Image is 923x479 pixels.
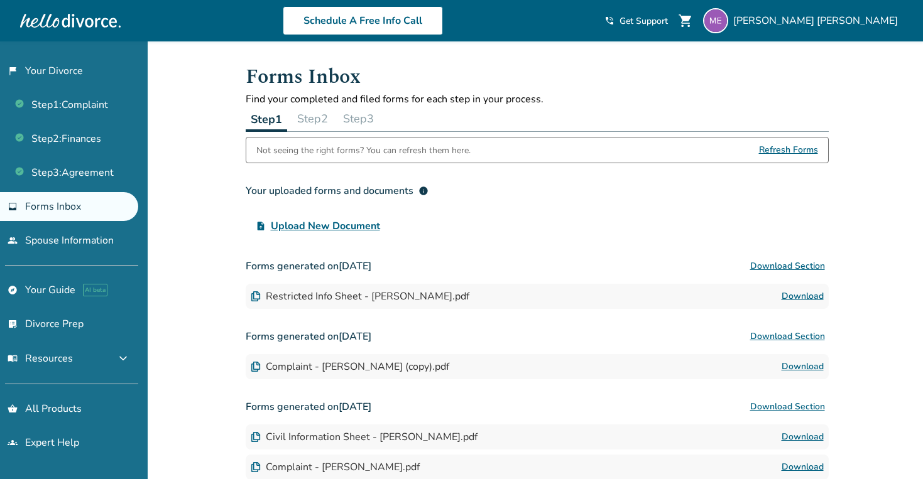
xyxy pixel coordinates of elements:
[8,319,18,329] span: list_alt_check
[116,351,131,366] span: expand_more
[25,200,81,213] span: Forms Inbox
[604,16,614,26] span: phone_in_talk
[620,15,668,27] span: Get Support
[251,430,478,444] div: Civil Information Sheet - [PERSON_NAME].pdf
[782,429,824,444] a: Download
[782,289,824,304] a: Download
[746,324,829,349] button: Download Section
[8,66,18,76] span: flag_2
[759,137,818,163] span: Refresh Forms
[246,394,829,419] h3: Forms generated on [DATE]
[8,353,18,363] span: menu_book
[8,404,18,414] span: shopping_basket
[83,284,107,296] span: AI beta
[782,359,824,374] a: Download
[246,62,829,92] h1: Forms Inbox
[8,235,18,245] span: people
[678,13,693,28] span: shopping_cart
[251,289,469,303] div: Restricted Info Sheet - [PERSON_NAME].pdf
[246,254,829,279] h3: Forms generated on [DATE]
[283,6,443,35] a: Schedule A Free Info Call
[338,106,379,131] button: Step3
[746,394,829,419] button: Download Section
[251,360,449,374] div: Complaint - [PERSON_NAME] (copy).pdf
[418,186,429,196] span: info
[256,137,471,163] div: Not seeing the right forms? You can refresh them here.
[8,285,18,295] span: explore
[271,218,380,234] span: Upload New Document
[733,14,903,28] span: [PERSON_NAME] [PERSON_NAME]
[703,8,728,33] img: mrellis87@gmail.com
[604,15,668,27] a: phone_in_talkGet Support
[246,106,287,132] button: Step1
[251,291,261,301] img: Document
[292,106,333,131] button: Step2
[246,183,429,198] div: Your uploaded forms and documents
[251,362,261,372] img: Document
[8,352,73,365] span: Resources
[860,419,923,479] iframe: Chat Widget
[251,432,261,442] img: Document
[256,221,266,231] span: upload_file
[251,460,420,474] div: Complaint - [PERSON_NAME].pdf
[8,202,18,212] span: inbox
[251,462,261,472] img: Document
[246,92,829,106] p: Find your completed and filed forms for each step in your process.
[246,324,829,349] h3: Forms generated on [DATE]
[746,254,829,279] button: Download Section
[8,438,18,448] span: groups
[782,460,824,475] a: Download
